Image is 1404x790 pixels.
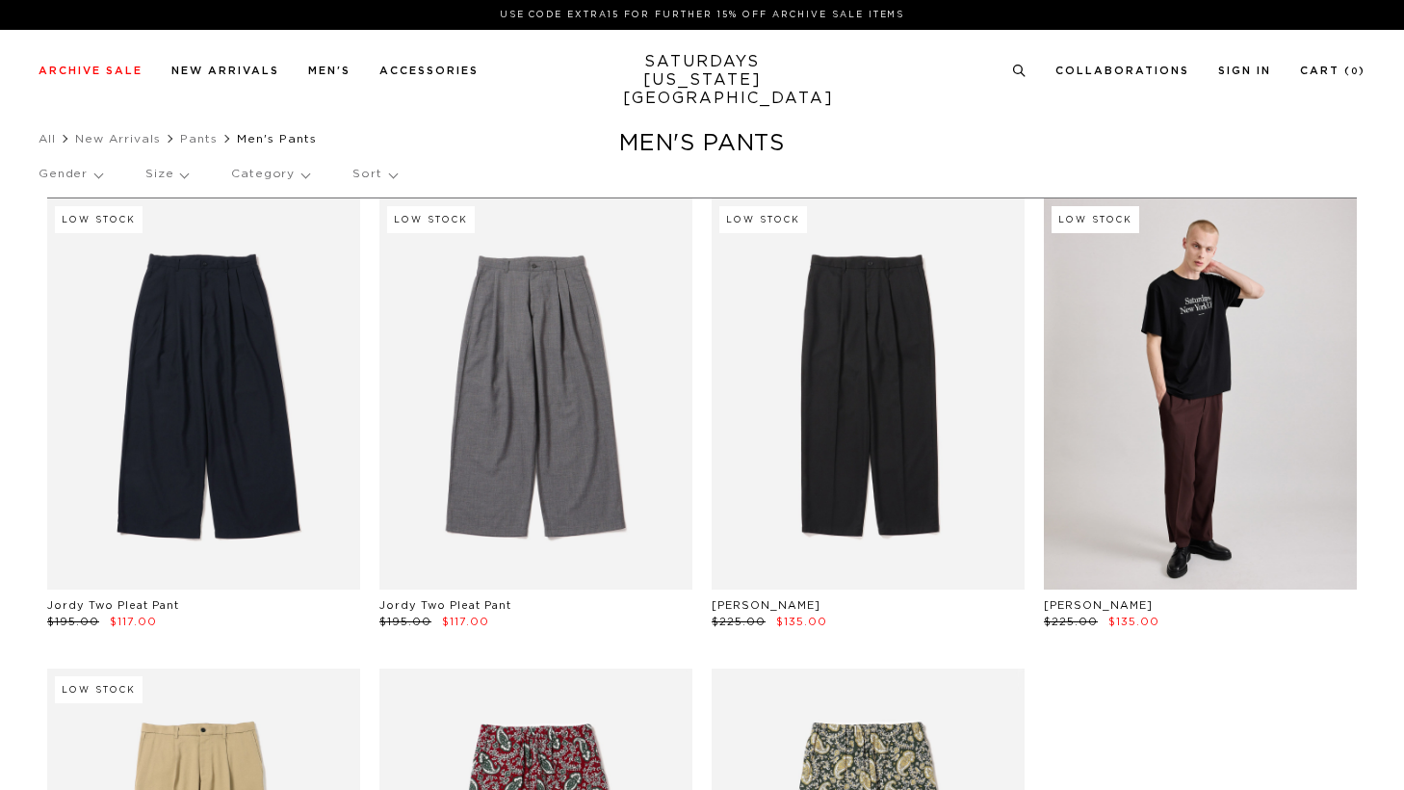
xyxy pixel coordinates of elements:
[1052,206,1139,233] div: Low Stock
[623,53,782,108] a: SATURDAYS[US_STATE][GEOGRAPHIC_DATA]
[1044,600,1153,611] a: [PERSON_NAME]
[55,206,143,233] div: Low Stock
[110,617,157,627] span: $117.00
[1055,66,1189,76] a: Collaborations
[47,600,179,611] a: Jordy Two Pleat Pant
[1108,617,1159,627] span: $135.00
[231,152,309,197] p: Category
[1044,617,1098,627] span: $225.00
[39,66,143,76] a: Archive Sale
[712,600,820,611] a: [PERSON_NAME]
[442,617,489,627] span: $117.00
[712,617,766,627] span: $225.00
[39,152,102,197] p: Gender
[308,66,351,76] a: Men's
[47,617,99,627] span: $195.00
[145,152,188,197] p: Size
[379,600,511,611] a: Jordy Two Pleat Pant
[171,66,279,76] a: New Arrivals
[46,8,1358,22] p: Use Code EXTRA15 for Further 15% Off Archive Sale Items
[55,676,143,703] div: Low Stock
[719,206,807,233] div: Low Stock
[379,66,479,76] a: Accessories
[75,133,161,145] a: New Arrivals
[352,152,396,197] p: Sort
[776,617,827,627] span: $135.00
[237,133,317,145] span: Men's Pants
[1218,66,1271,76] a: Sign In
[180,133,218,145] a: Pants
[1351,67,1359,76] small: 0
[39,133,56,145] a: All
[1300,66,1365,76] a: Cart (0)
[387,206,475,233] div: Low Stock
[379,617,431,627] span: $195.00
